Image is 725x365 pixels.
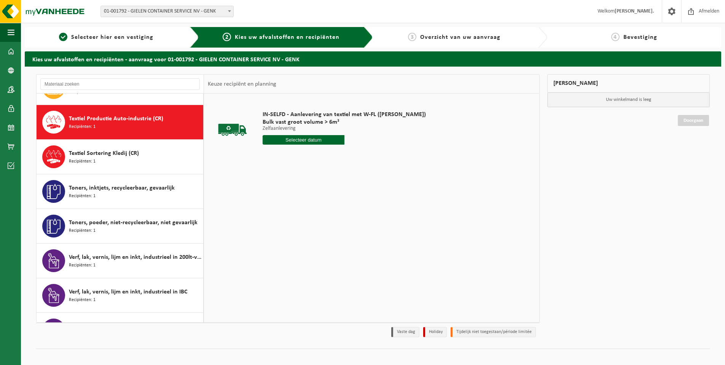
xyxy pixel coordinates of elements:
input: Materiaal zoeken [40,78,200,90]
span: Recipiënten: 1 [69,193,96,200]
strong: [PERSON_NAME]. [615,8,654,14]
span: Recipiënten: 1 [69,123,96,131]
span: 01-001792 - GIELEN CONTAINER SERVICE NV - GENK [100,6,234,17]
a: Doorgaan [678,115,709,126]
button: Toners, inktjets, recycleerbaar, gevaarlijk Recipiënten: 1 [37,174,204,209]
span: Toners, inktjets, recycleerbaar, gevaarlijk [69,183,175,193]
p: Zelfaanlevering [263,126,426,131]
span: Textiel Productie Auto-industrie (CR) [69,114,163,123]
span: Recipiënten: 1 [69,227,96,234]
button: Textiel Productie Auto-industrie (CR) Recipiënten: 1 [37,105,204,140]
input: Selecteer datum [263,135,344,145]
button: Toners, poeder, niet-recycleerbaar, niet gevaarlijk Recipiënten: 1 [37,209,204,244]
li: Tijdelijk niet toegestaan/période limitée [451,327,536,337]
button: Verf, lak, vernis, lijm en inkt, industrieel in IBC Recipiënten: 1 [37,278,204,313]
span: Overzicht van uw aanvraag [420,34,500,40]
span: Verf, lak, vernis, lijm en inkt, industrieel in kleinverpakking [69,322,201,331]
div: [PERSON_NAME] [547,74,710,92]
span: Textiel Sortering Kledij (CR) [69,149,139,158]
li: Vaste dag [391,327,419,337]
span: Verf, lak, vernis, lijm en inkt, industrieel in 200lt-vat [69,253,201,262]
li: Holiday [423,327,447,337]
span: Selecteer hier een vestiging [71,34,153,40]
button: Textiel Sortering Kledij (CR) Recipiënten: 1 [37,140,204,174]
span: Toners, poeder, niet-recycleerbaar, niet gevaarlijk [69,218,198,227]
span: Recipiënten: 1 [69,262,96,269]
span: 01-001792 - GIELEN CONTAINER SERVICE NV - GENK [101,6,233,17]
button: Verf, lak, vernis, lijm en inkt, industrieel in 200lt-vat Recipiënten: 1 [37,244,204,278]
a: 1Selecteer hier een vestiging [29,33,184,42]
span: 2 [223,33,231,41]
span: Verf, lak, vernis, lijm en inkt, industrieel in IBC [69,287,187,296]
span: 3 [408,33,416,41]
span: Bevestiging [623,34,657,40]
button: Verf, lak, vernis, lijm en inkt, industrieel in kleinverpakking [37,313,204,347]
span: 1 [59,33,67,41]
h2: Kies uw afvalstoffen en recipiënten - aanvraag voor 01-001792 - GIELEN CONTAINER SERVICE NV - GENK [25,51,721,66]
span: Recipiënten: 1 [69,296,96,304]
span: 4 [611,33,620,41]
span: Kies uw afvalstoffen en recipiënten [235,34,339,40]
span: Bulk vast groot volume > 6m³ [263,118,426,126]
span: IN-SELFD - Aanlevering van textiel met W-FL ([PERSON_NAME]) [263,111,426,118]
span: Recipiënten: 1 [69,158,96,165]
div: Keuze recipiënt en planning [204,75,280,94]
p: Uw winkelmand is leeg [548,92,710,107]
